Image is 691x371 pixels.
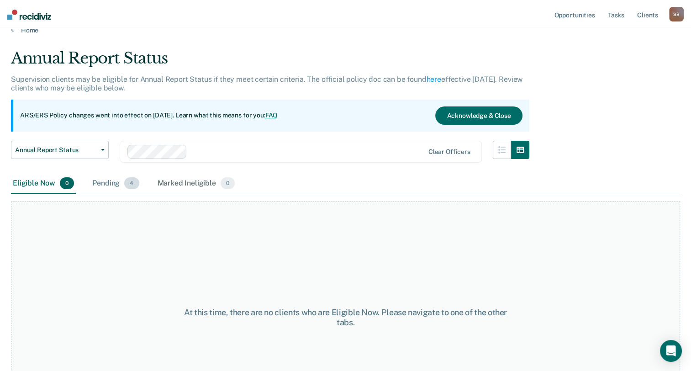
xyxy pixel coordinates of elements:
div: Open Intercom Messenger [660,340,682,362]
img: Recidiviz [7,10,51,20]
div: At this time, there are no clients who are Eligible Now. Please navigate to one of the other tabs. [179,307,513,327]
a: FAQ [265,111,278,119]
div: Marked Ineligible0 [156,174,237,194]
p: Supervision clients may be eligible for Annual Report Status if they meet certain criteria. The o... [11,75,522,92]
span: Annual Report Status [15,146,97,154]
div: Eligible Now0 [11,174,76,194]
span: 0 [221,177,235,189]
button: SB [669,7,684,21]
span: 0 [60,177,74,189]
div: Clear officers [428,148,470,156]
p: ARS/ERS Policy changes went into effect on [DATE]. Learn what this means for you: [20,111,278,120]
a: here [427,75,441,84]
div: Pending4 [90,174,141,194]
a: Home [11,26,680,34]
button: Acknowledge & Close [435,106,522,125]
span: 4 [124,177,139,189]
div: S B [669,7,684,21]
div: Annual Report Status [11,49,529,75]
button: Annual Report Status [11,141,109,159]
